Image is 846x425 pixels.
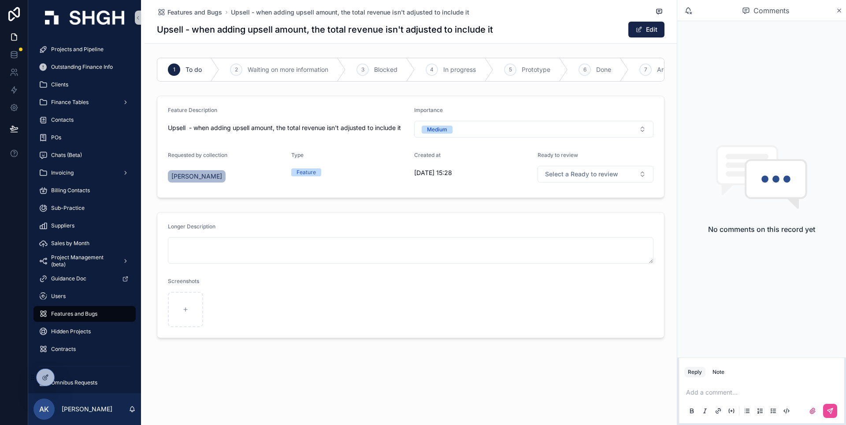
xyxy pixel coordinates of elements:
span: 2 [235,66,238,73]
span: Archived [657,65,683,74]
a: Features and Bugs [33,306,136,322]
a: Clients [33,77,136,93]
a: Users [33,288,136,304]
span: Created at [414,152,441,158]
span: Requested by collection [168,152,227,158]
span: Done [596,65,611,74]
span: Projects and Pipeline [51,46,104,53]
span: Project Management (beta) [51,254,115,268]
span: Screenshots [168,278,199,284]
span: Contacts [51,116,74,123]
span: Longer Description [168,223,215,230]
a: Outstanding Finance Info [33,59,136,75]
span: Finance Tables [51,99,89,106]
span: Suppliers [51,222,74,229]
a: Omnibus Requests [33,375,136,391]
button: Select Button [414,121,653,138]
div: Medium [427,126,447,134]
span: POs [51,134,61,141]
span: Features and Bugs [51,310,97,317]
span: Features and Bugs [167,8,222,17]
span: Type [291,152,304,158]
span: To do [186,65,202,74]
span: Sub-Practice [51,205,85,212]
div: scrollable content [28,35,141,393]
span: [DATE] 15:28 [414,168,531,177]
a: Chats (Beta) [33,147,136,163]
span: Upsell - when adding upsell amount, the total revenue isn't adjusted to include it [168,123,407,132]
span: Billing Contacts [51,187,90,194]
span: Comments [753,5,789,16]
span: 7 [644,66,647,73]
span: Guidance Doc [51,275,86,282]
h2: No comments on this record yet [708,224,815,235]
span: 3 [361,66,364,73]
a: Sub-Practice [33,200,136,216]
span: 6 [583,66,586,73]
a: Contacts [33,112,136,128]
span: [PERSON_NAME] [171,172,222,181]
a: Finance Tables [33,94,136,110]
span: AK [39,404,49,414]
button: Edit [628,22,664,37]
a: Upsell - when adding upsell amount, the total revenue isn't adjusted to include it [231,8,469,17]
button: Note [709,367,728,377]
a: Sales by Month [33,235,136,251]
span: Chats (Beta) [51,152,82,159]
span: Omnibus Requests [51,379,97,386]
img: App logo [45,11,124,25]
a: Project Management (beta) [33,253,136,269]
span: Invoicing [51,169,74,176]
a: Suppliers [33,218,136,234]
span: Ready to review [538,152,578,158]
a: Invoicing [33,165,136,181]
span: Select a Ready to review [545,170,618,179]
span: Outstanding Finance Info [51,63,113,71]
span: 1 [173,66,175,73]
a: Guidance Doc [33,271,136,287]
span: Feature Description [168,107,217,113]
a: Hidden Projects [33,324,136,339]
button: Reply [684,367,705,377]
a: Billing Contacts [33,183,136,198]
h1: Upsell - when adding upsell amount, the total revenue isn't adjusted to include it [157,23,493,36]
span: Waiting on more information [248,65,328,74]
a: Features and Bugs [157,8,222,17]
a: Projects and Pipeline [33,41,136,57]
span: Users [51,293,66,300]
p: [PERSON_NAME] [62,405,112,414]
div: Note [712,369,724,376]
div: Feature [297,168,316,176]
span: Blocked [374,65,397,74]
span: Importance [414,107,443,113]
a: POs [33,130,136,145]
span: Clients [51,81,68,88]
a: Contracts [33,341,136,357]
span: Contracts [51,346,76,353]
span: Hidden Projects [51,328,91,335]
a: [PERSON_NAME] [168,170,226,183]
span: In progress [443,65,476,74]
span: 4 [430,66,434,73]
span: Sales by Month [51,240,89,247]
button: Select Button [538,166,654,183]
span: 5 [509,66,512,73]
span: Prototype [522,65,550,74]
